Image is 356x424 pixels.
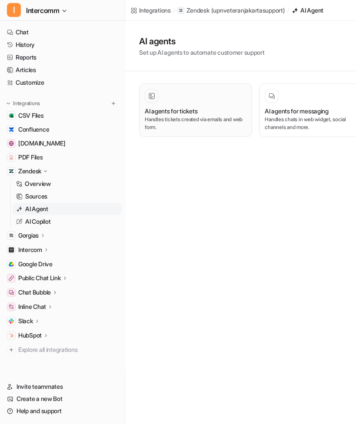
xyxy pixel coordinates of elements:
[3,109,121,122] a: CSV FilesCSV Files
[292,6,323,15] a: AI Agent
[3,344,121,356] a: Explore all integrations
[173,7,175,14] span: /
[139,35,264,48] h1: AI agents
[18,274,61,282] p: Public Chat Link
[3,405,121,417] a: Help and support
[3,151,121,163] a: PDF FilesPDF Files
[3,393,121,405] a: Create a new Bot
[18,231,39,240] p: Gorgias
[18,111,43,120] span: CSV Files
[300,6,323,15] div: AI Agent
[9,233,14,238] img: Gorgias
[3,99,43,108] button: Integrations
[13,203,121,215] a: AI Agent
[9,155,14,160] img: PDF Files
[18,167,41,176] p: Zendesk
[139,48,264,57] p: Set up AI agents to automate customer support
[3,26,121,38] a: Chat
[110,100,116,106] img: menu_add.svg
[18,153,43,162] span: PDF Files
[18,245,42,254] p: Intercom
[26,4,59,17] span: Intercomm
[3,137,121,149] a: www.helpdesk.com[DOMAIN_NAME]
[177,6,285,15] a: Zendesk(upnveteranjakartasupport)
[3,39,121,51] a: History
[13,100,40,107] p: Integrations
[9,290,14,295] img: Chat Bubble
[130,6,171,15] a: Integrations
[25,179,51,188] p: Overview
[9,169,14,174] img: Zendesk
[3,64,121,76] a: Articles
[25,192,47,201] p: Sources
[25,217,50,226] p: AI Copilot
[13,178,121,190] a: Overview
[18,302,46,311] p: Inline Chat
[139,83,252,137] button: AI agents for ticketsHandles tickets created via emails and web form.
[3,76,121,89] a: Customize
[18,317,33,325] p: Slack
[9,262,14,267] img: Google Drive
[211,6,285,15] p: ( upnveteranjakartasupport )
[9,304,14,309] img: Inline Chat
[9,333,14,338] img: HubSpot
[3,123,121,136] a: ConfluenceConfluence
[18,125,49,134] span: Confluence
[18,331,42,340] p: HubSpot
[139,6,171,15] div: Integrations
[9,127,14,132] img: Confluence
[7,3,21,17] span: I
[9,247,14,252] img: Intercom
[265,106,329,116] h3: AI agents for messaging
[18,343,118,357] span: Explore all integrations
[3,258,121,270] a: Google DriveGoogle Drive
[13,190,121,202] a: Sources
[9,141,14,146] img: www.helpdesk.com
[18,139,65,148] span: [DOMAIN_NAME]
[3,381,121,393] a: Invite teammates
[25,205,48,213] p: AI Agent
[287,7,289,14] span: /
[9,318,14,324] img: Slack
[145,116,246,131] p: Handles tickets created via emails and web form.
[7,345,16,354] img: explore all integrations
[18,260,53,268] span: Google Drive
[5,100,11,106] img: expand menu
[186,6,209,15] p: Zendesk
[9,275,14,281] img: Public Chat Link
[18,288,51,297] p: Chat Bubble
[3,51,121,63] a: Reports
[9,113,14,118] img: CSV Files
[13,215,121,228] a: AI Copilot
[145,106,197,116] h3: AI agents for tickets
